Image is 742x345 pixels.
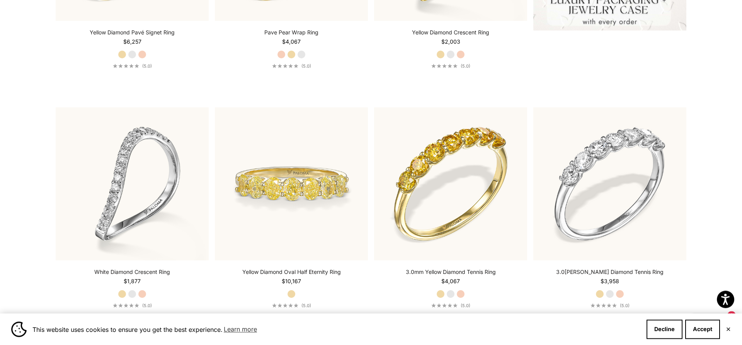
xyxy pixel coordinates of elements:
[591,303,617,308] div: 5.0 out of 5.0 stars
[556,268,664,276] a: 3.0[PERSON_NAME] Diamond Tennis Ring
[431,64,458,68] div: 5.0 out of 5.0 stars
[142,63,152,69] span: (5.0)
[272,63,311,69] a: 5.0 out of 5.0 stars(5.0)
[215,107,368,260] img: #YellowGold
[113,63,152,69] a: 5.0 out of 5.0 stars(5.0)
[282,277,301,285] sale-price: $10,167
[726,327,731,331] button: Close
[685,320,720,339] button: Accept
[441,277,460,285] sale-price: $4,067
[113,303,152,308] a: 5.0 out of 5.0 stars(5.0)
[591,303,630,308] a: 5.0 out of 5.0 stars(5.0)
[242,268,341,276] a: Yellow Diamond Oval Half Eternity Ring
[282,38,301,46] sale-price: $4,067
[647,320,682,339] button: Decline
[223,323,258,335] a: Learn more
[11,321,27,337] img: Cookie banner
[431,63,470,69] a: 5.0 out of 5.0 stars(5.0)
[431,303,470,308] a: 5.0 out of 5.0 stars(5.0)
[406,268,496,276] a: 3.0mm Yellow Diamond Tennis Ring
[374,107,527,260] img: #YellowGold
[601,277,619,285] sale-price: $3,958
[272,303,298,308] div: 5.0 out of 5.0 stars
[461,63,470,69] span: (5.0)
[264,29,318,36] a: Pave Pear Wrap Ring
[113,64,139,68] div: 5.0 out of 5.0 stars
[272,64,298,68] div: 5.0 out of 5.0 stars
[301,303,311,308] span: (5.0)
[124,277,141,285] sale-price: $1,877
[90,29,175,36] a: Yellow Diamond Pavé Signet Ring
[123,38,141,46] sale-price: $6,257
[620,303,630,308] span: (5.0)
[56,107,209,260] img: #WhiteGold
[533,107,686,260] img: 3.0mm White Diamond Tennis Ring
[94,268,170,276] a: White Diamond Crescent Ring
[533,107,686,260] a: #YellowGold #WhiteGold #RoseGold
[412,29,489,36] a: Yellow Diamond Crescent Ring
[461,303,470,308] span: (5.0)
[113,303,139,308] div: 5.0 out of 5.0 stars
[431,303,458,308] div: 5.0 out of 5.0 stars
[32,323,640,335] span: This website uses cookies to ensure you get the best experience.
[301,63,311,69] span: (5.0)
[441,38,460,46] sale-price: $2,003
[272,303,311,308] a: 5.0 out of 5.0 stars(5.0)
[142,303,152,308] span: (5.0)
